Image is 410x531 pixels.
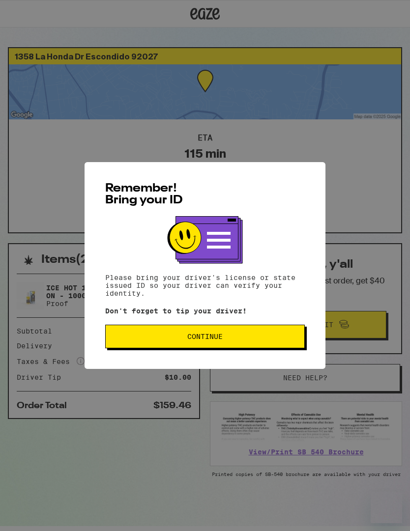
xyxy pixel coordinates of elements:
[105,183,183,206] span: Remember! Bring your ID
[371,492,402,523] iframe: Button to launch messaging window
[105,325,305,348] button: Continue
[105,307,305,315] p: Don't forget to tip your driver!
[105,274,305,297] p: Please bring your driver's license or state issued ID so your driver can verify your identity.
[187,333,223,340] span: Continue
